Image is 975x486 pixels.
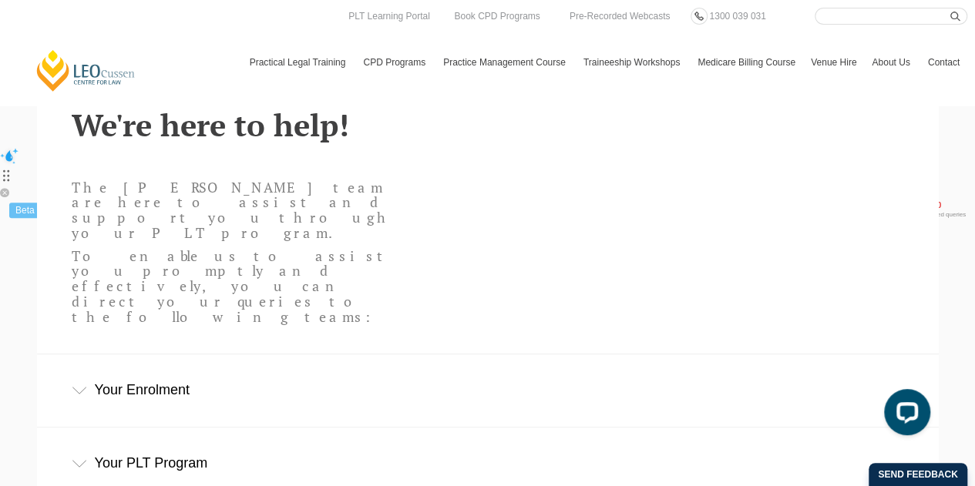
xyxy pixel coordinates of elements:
a: Pre-Recorded Webcasts [566,8,674,25]
iframe: LiveChat chat widget [872,383,936,447]
span: used queries [930,211,966,219]
a: Venue Hire [803,40,864,85]
a: Book CPD Programs [450,8,543,25]
a: Contact [920,40,967,85]
a: [PERSON_NAME] Centre for Law [35,49,137,92]
div: Beta [9,203,41,218]
span: 1300 039 031 [709,11,765,22]
a: About Us [864,40,920,85]
p: To enable us to assist you promptly and effectively, you can direct your queries to the following... [72,249,405,325]
a: Practical Legal Training [242,40,356,85]
a: Traineeship Workshops [576,40,690,85]
span: 0 / 0 [930,201,966,211]
a: CPD Programs [355,40,435,85]
a: 1300 039 031 [705,8,769,25]
a: PLT Learning Portal [345,8,434,25]
a: Practice Management Course [435,40,576,85]
p: The [PERSON_NAME] team are here to assist and support you through your PLT program. [72,180,405,241]
div: Your Enrolment [37,354,939,426]
a: Medicare Billing Course [690,40,803,85]
h2: We're here to help! [72,108,904,142]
